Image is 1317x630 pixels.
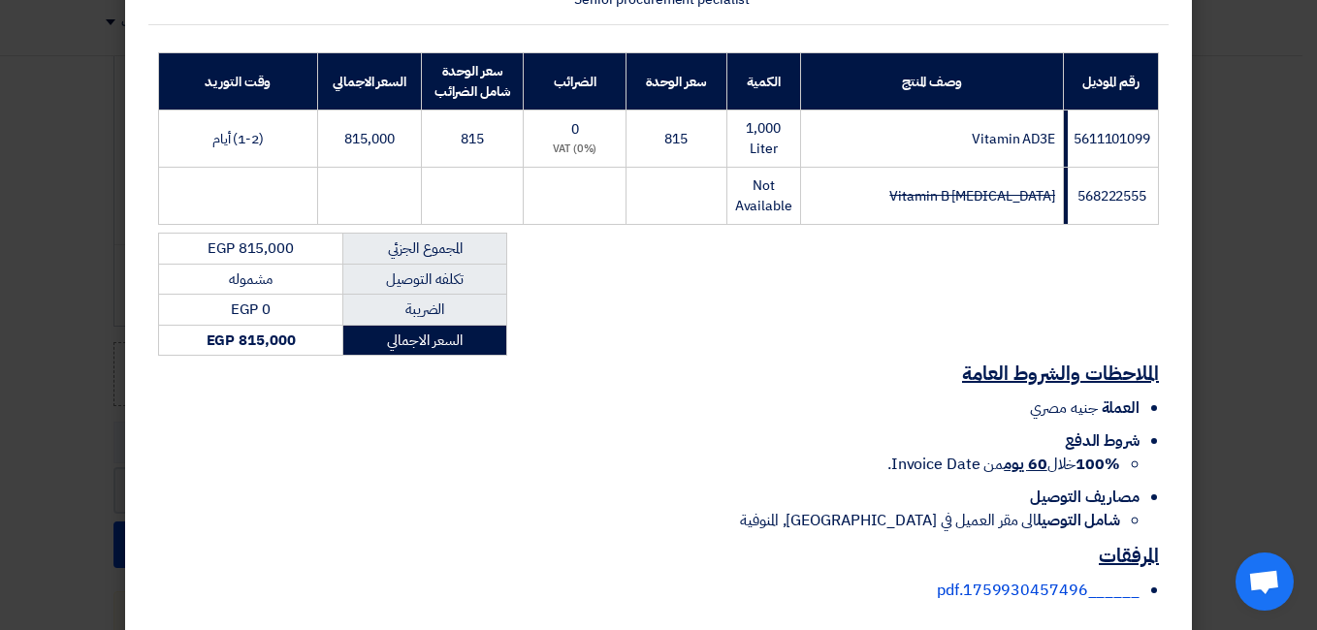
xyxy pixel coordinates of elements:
[1099,541,1159,570] u: المرفقات
[1065,429,1140,453] span: شروط الدفع
[664,129,688,149] span: 815
[735,175,792,216] span: Not Available
[1063,110,1158,168] td: 5611101099
[343,234,507,265] td: المجموع الجزئي
[231,299,271,320] span: EGP 0
[887,453,1120,476] span: خلال من Invoice Date.
[531,142,617,158] div: (0%) VAT
[571,119,579,140] span: 0
[422,53,524,110] th: سعر الوحدة شامل الضرائب
[524,53,626,110] th: الضرائب
[212,129,264,149] span: (1-2) أيام
[889,186,1055,206] strike: Vitamin B [MEDICAL_DATA]
[344,129,394,149] span: 815,000
[1030,396,1097,420] span: جنيه مصري
[1236,552,1294,611] div: Open chat
[343,325,507,356] td: السعر الاجمالي
[1037,509,1120,532] strong: شامل التوصيل
[229,268,272,290] span: مشموله
[626,53,726,110] th: سعر الوحدة
[461,129,484,149] span: 815
[1063,53,1158,110] th: رقم الموديل
[159,53,318,110] th: وقت التوريد
[343,264,507,295] td: تكلفه التوصيل
[1063,168,1158,225] td: 568222555
[1102,396,1140,420] span: العملة
[746,118,781,159] span: 1,000 Liter
[343,295,507,326] td: الضريبة
[158,509,1120,532] li: الى مقر العميل في [GEOGRAPHIC_DATA], المنوفية
[937,579,1140,602] a: ______1759930457496.pdf
[317,53,421,110] th: السعر الاجمالي
[962,359,1159,388] u: الملاحظات والشروط العامة
[726,53,800,110] th: الكمية
[1030,486,1140,509] span: مصاريف التوصيل
[1076,453,1120,476] strong: 100%
[1004,453,1046,476] u: 60 يوم
[800,53,1063,110] th: وصف المنتج
[972,129,1055,149] span: Vitamin AD3E
[159,234,343,265] td: EGP 815,000
[207,330,296,351] strong: EGP 815,000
